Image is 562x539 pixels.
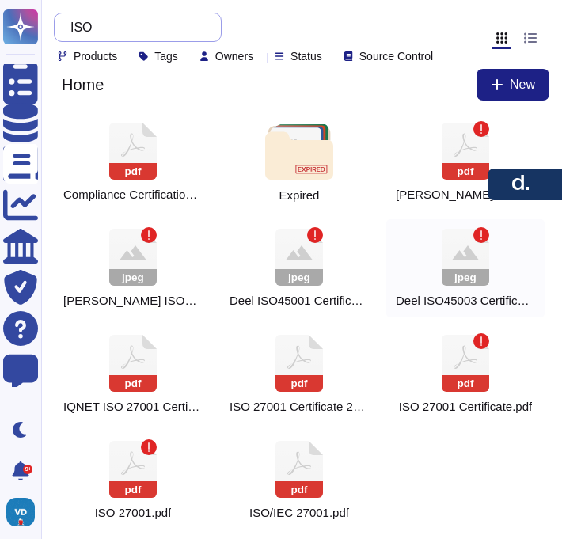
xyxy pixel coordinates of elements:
[396,188,535,202] span: Deel - Statement of Applicability Deel ISO27001.pdf
[63,13,205,41] input: Search by keywords
[74,51,117,62] span: Products
[95,506,172,520] span: ISO 27001.pdf
[63,294,203,308] span: Deel ISO45001 certificate.jpeg
[230,400,369,414] span: ISO 27001 Certificate 2025.pdf
[396,294,535,308] span: Deel ISO45003 Certificate.jpeg
[154,51,178,62] span: Tags
[265,124,332,180] img: folder
[399,400,532,414] span: ISO 27001 Certificate.pdf
[249,506,349,520] span: ISO/IEC 27001.pdf
[54,73,112,97] span: Home
[230,294,369,308] span: Deel ISO45001 Certificate.jpeg
[215,51,253,62] span: Owners
[477,69,549,101] button: New
[359,51,433,62] span: Source Control
[510,78,535,91] span: New
[6,498,35,526] img: user
[3,495,46,530] button: user
[290,51,322,62] span: Status
[279,189,320,201] span: Expired
[63,188,203,202] span: Compliance Certifications SOC2, SOC 3 & ISO 27001.pdf
[23,465,32,474] div: 9+
[63,400,203,414] span: IQNET ISO 27001 Certificate.pdf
